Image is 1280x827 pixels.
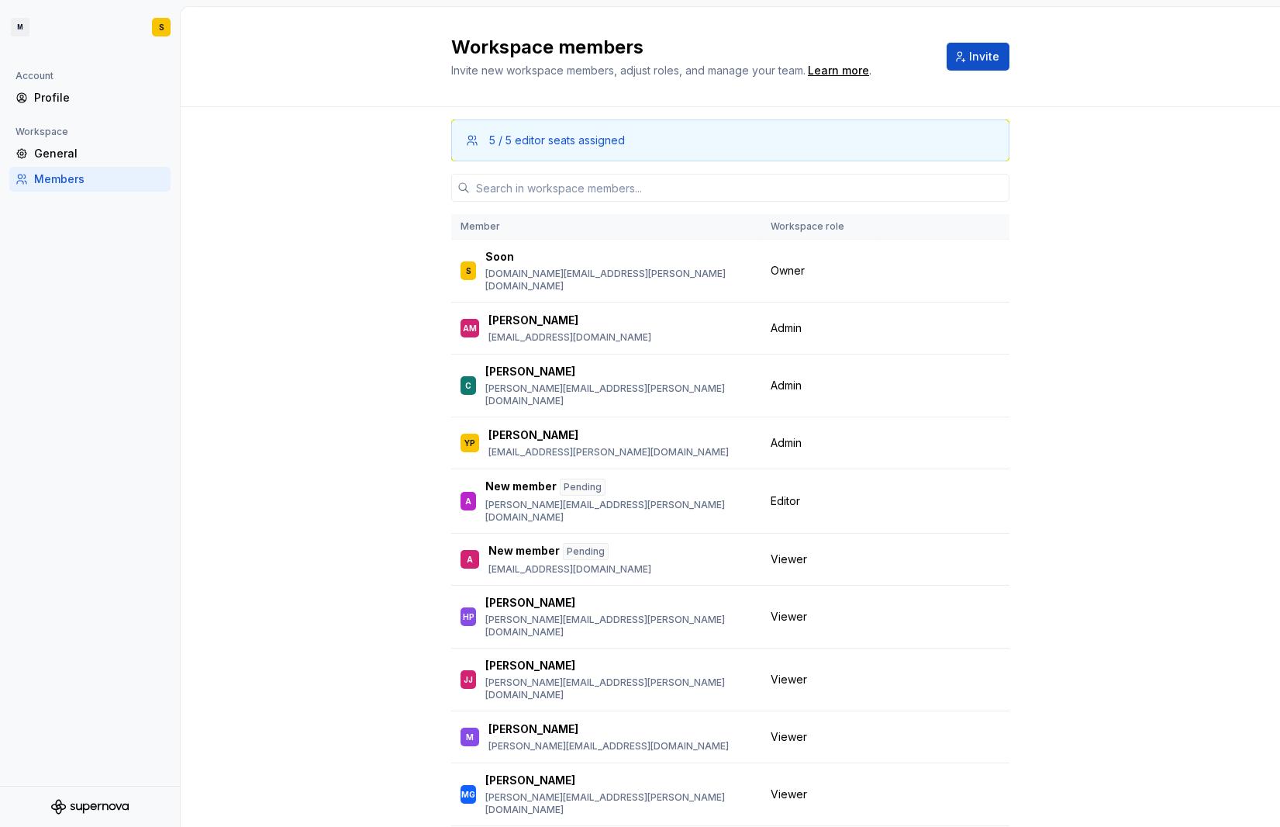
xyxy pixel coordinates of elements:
[485,676,752,701] p: [PERSON_NAME][EMAIL_ADDRESS][PERSON_NAME][DOMAIN_NAME]
[771,493,800,509] span: Editor
[771,378,802,393] span: Admin
[485,382,752,407] p: [PERSON_NAME][EMAIL_ADDRESS][PERSON_NAME][DOMAIN_NAME]
[34,90,164,106] div: Profile
[34,171,164,187] div: Members
[9,123,74,141] div: Workspace
[159,21,164,33] div: S
[465,378,471,393] div: C
[488,427,578,443] p: [PERSON_NAME]
[947,43,1009,71] button: Invite
[488,563,651,576] p: [EMAIL_ADDRESS][DOMAIN_NAME]
[761,214,880,240] th: Workspace role
[451,64,806,77] span: Invite new workspace members, adjust roles, and manage your team.
[464,435,475,451] div: YP
[771,787,807,802] span: Viewer
[485,595,575,611] p: [PERSON_NAME]
[806,65,871,77] span: .
[451,35,928,60] h2: Workspace members
[467,552,473,567] div: A
[9,167,171,192] a: Members
[488,313,578,328] p: [PERSON_NAME]
[488,446,729,458] p: [EMAIL_ADDRESS][PERSON_NAME][DOMAIN_NAME]
[465,493,471,509] div: A
[9,85,171,110] a: Profile
[51,799,129,815] svg: Supernova Logo
[466,729,474,745] div: M
[9,67,60,85] div: Account
[485,479,557,496] p: New member
[485,249,514,265] p: Soon
[489,133,625,148] div: 5 / 5 editor seats assigned
[466,263,471,279] div: S
[488,543,560,560] p: New member
[563,543,609,560] div: Pending
[488,740,729,753] p: [PERSON_NAME][EMAIL_ADDRESS][DOMAIN_NAME]
[485,658,575,673] p: [PERSON_NAME]
[451,214,761,240] th: Member
[771,609,807,625] span: Viewer
[485,268,752,292] p: [DOMAIN_NAME][EMAIL_ADDRESS][PERSON_NAME][DOMAIN_NAME]
[3,10,177,44] button: MS
[771,552,807,567] span: Viewer
[560,479,605,496] div: Pending
[463,320,477,336] div: AM
[488,331,651,344] p: [EMAIL_ADDRESS][DOMAIN_NAME]
[485,614,752,638] p: [PERSON_NAME][EMAIL_ADDRESS][PERSON_NAME][DOMAIN_NAME]
[485,773,575,788] p: [PERSON_NAME]
[488,721,578,737] p: [PERSON_NAME]
[34,146,164,161] div: General
[464,672,473,687] div: JJ
[461,787,475,802] div: MG
[771,263,805,279] span: Owner
[485,499,752,524] p: [PERSON_NAME][EMAIL_ADDRESS][PERSON_NAME][DOMAIN_NAME]
[771,435,802,451] span: Admin
[771,729,807,745] span: Viewer
[771,320,802,336] span: Admin
[485,791,752,816] p: [PERSON_NAME][EMAIL_ADDRESS][PERSON_NAME][DOMAIN_NAME]
[470,174,1009,202] input: Search in workspace members...
[969,49,999,64] span: Invite
[771,672,807,687] span: Viewer
[808,63,869,78] a: Learn more
[11,18,29,36] div: M
[463,609,474,625] div: HP
[9,141,171,166] a: General
[485,364,575,379] p: [PERSON_NAME]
